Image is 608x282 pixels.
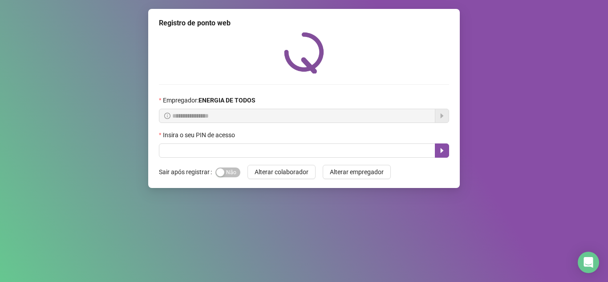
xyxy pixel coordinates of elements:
label: Insira o seu PIN de acesso [159,130,241,140]
button: Alterar colaborador [247,165,316,179]
span: Alterar empregador [330,167,384,177]
button: Alterar empregador [323,165,391,179]
span: caret-right [438,147,446,154]
span: info-circle [164,113,170,119]
strong: ENERGIA DE TODOS [199,97,255,104]
img: QRPoint [284,32,324,74]
span: Alterar colaborador [255,167,308,177]
label: Sair após registrar [159,165,215,179]
div: Open Intercom Messenger [578,252,599,273]
span: Empregador : [163,95,255,105]
div: Registro de ponto web [159,18,449,29]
